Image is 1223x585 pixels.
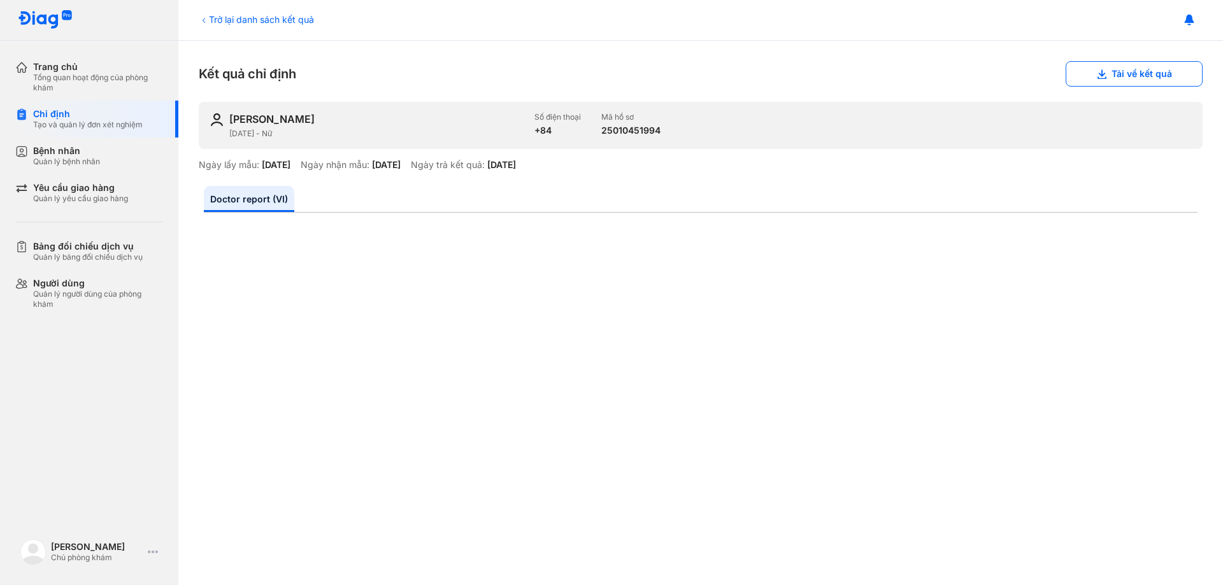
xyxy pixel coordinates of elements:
[33,194,128,204] div: Quản lý yêu cầu giao hàng
[18,10,73,30] img: logo
[51,541,143,553] div: [PERSON_NAME]
[601,112,661,122] div: Mã hồ sơ
[487,159,516,171] div: [DATE]
[262,159,290,171] div: [DATE]
[411,159,485,171] div: Ngày trả kết quả:
[33,289,163,309] div: Quản lý người dùng của phòng khám
[33,145,100,157] div: Bệnh nhân
[33,73,163,93] div: Tổng quan hoạt động của phòng khám
[33,241,143,252] div: Bảng đối chiếu dịch vụ
[33,61,163,73] div: Trang chủ
[372,159,401,171] div: [DATE]
[20,539,46,565] img: logo
[209,112,224,127] img: user-icon
[33,182,128,194] div: Yêu cầu giao hàng
[33,278,163,289] div: Người dùng
[199,13,314,26] div: Trở lại danh sách kết quả
[33,120,143,130] div: Tạo và quản lý đơn xét nghiệm
[33,252,143,262] div: Quản lý bảng đối chiếu dịch vụ
[534,125,581,136] div: +84
[33,157,100,167] div: Quản lý bệnh nhân
[229,112,315,126] div: [PERSON_NAME]
[33,108,143,120] div: Chỉ định
[1066,61,1203,87] button: Tải về kết quả
[51,553,143,563] div: Chủ phòng khám
[534,112,581,122] div: Số điện thoại
[229,129,524,139] div: [DATE] - Nữ
[601,125,661,136] div: 25010451994
[204,186,294,212] a: Doctor report (VI)
[199,159,259,171] div: Ngày lấy mẫu:
[301,159,369,171] div: Ngày nhận mẫu:
[199,61,1203,87] div: Kết quả chỉ định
